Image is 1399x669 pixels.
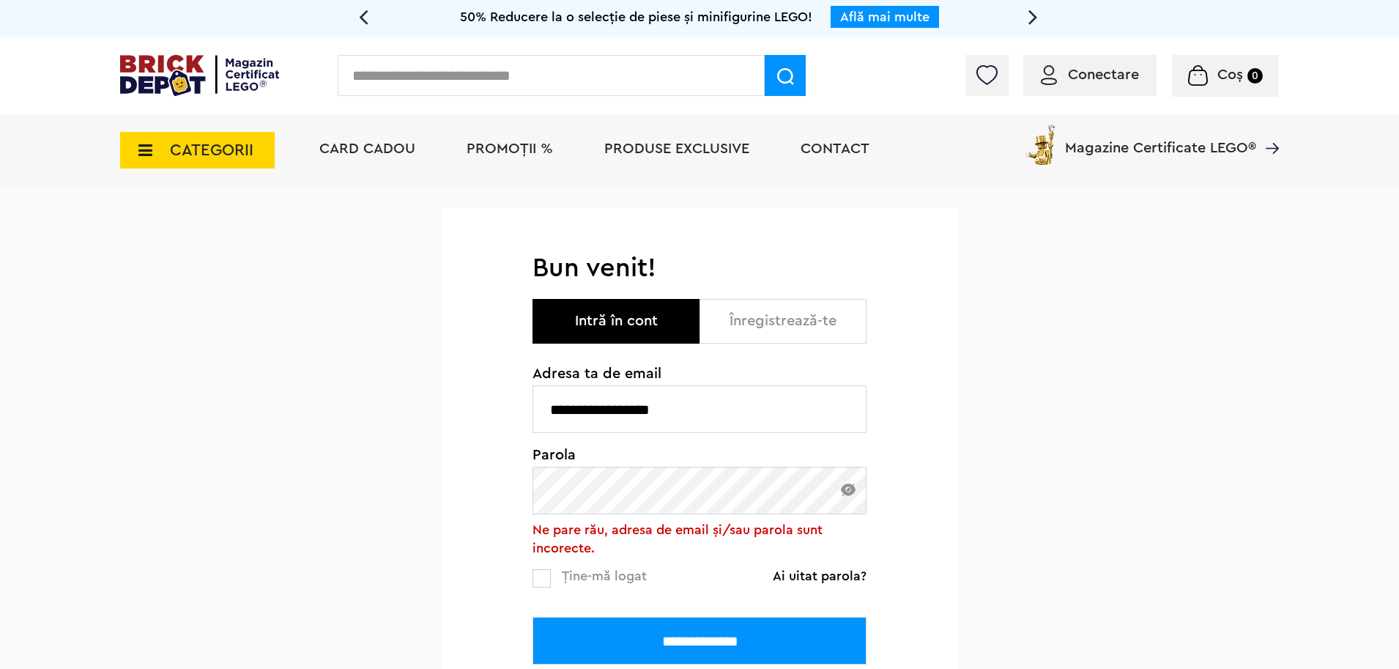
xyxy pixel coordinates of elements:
[1247,68,1263,84] small: 0
[1217,67,1243,82] span: Coș
[1041,67,1139,82] a: Conectare
[773,569,867,583] a: Ai uitat parola?
[1065,122,1256,155] span: Magazine Certificate LEGO®
[1068,67,1139,82] span: Conectare
[460,10,812,23] span: 50% Reducere la o selecție de piese și minifigurine LEGO!
[532,252,867,284] h1: Bun venit!
[699,299,867,344] button: Înregistrează-te
[319,141,415,156] a: Card Cadou
[532,299,699,344] button: Intră în cont
[532,521,867,558] div: Ne pare rău, adresa de email și/sau parola sunt incorecte.
[840,10,929,23] a: Află mai multe
[467,141,553,156] a: PROMOȚII %
[562,569,647,583] span: Ține-mă logat
[170,142,253,158] span: CATEGORII
[801,141,869,156] a: Contact
[604,141,749,156] a: Produse exclusive
[1256,122,1279,136] a: Magazine Certificate LEGO®
[532,366,867,381] span: Adresa ta de email
[532,448,867,462] span: Parola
